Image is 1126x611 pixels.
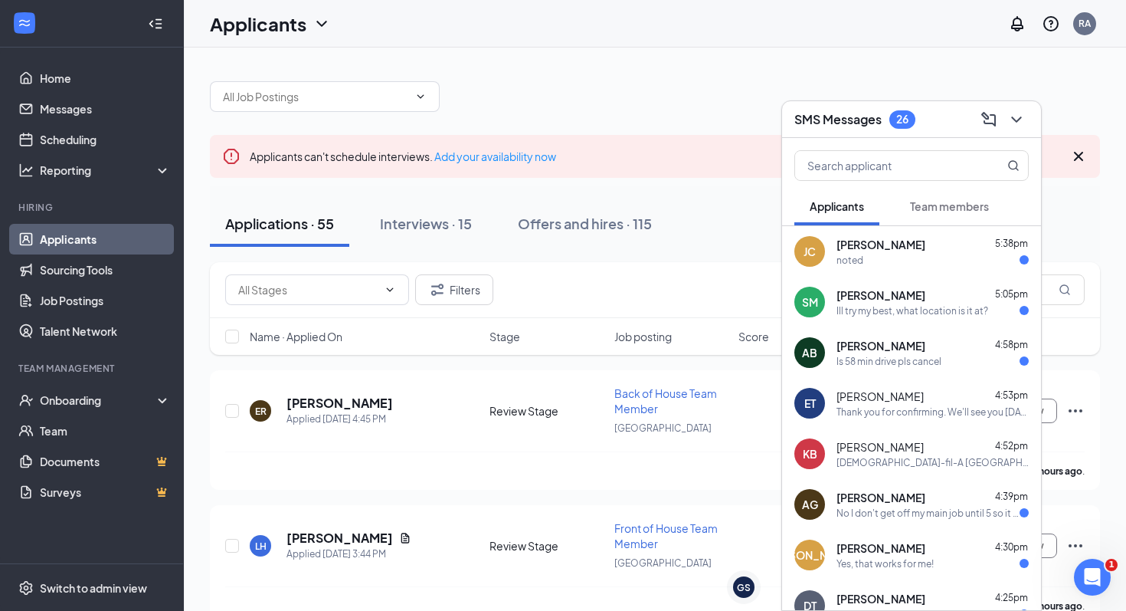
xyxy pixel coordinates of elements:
[1007,110,1026,129] svg: ChevronDown
[1105,559,1118,571] span: 1
[40,285,171,316] a: Job Postings
[399,532,411,544] svg: Document
[802,345,817,360] div: AB
[40,316,171,347] a: Talent Network
[1069,147,1088,166] svg: Cross
[614,557,712,569] span: [GEOGRAPHIC_DATA]
[795,151,977,180] input: Search applicant
[836,237,925,252] span: [PERSON_NAME]
[286,547,411,562] div: Applied [DATE] 3:44 PM
[995,288,1028,300] span: 5:05pm
[1066,537,1085,555] svg: Ellipses
[40,224,171,255] a: Applicants
[18,201,168,214] div: Hiring
[286,530,393,547] h5: [PERSON_NAME]
[1007,159,1020,172] svg: MagnifyingGlass
[836,490,925,505] span: [PERSON_NAME]
[995,238,1028,249] span: 5:38pm
[738,329,769,344] span: Score
[836,389,924,404] span: [PERSON_NAME]
[40,163,172,178] div: Reporting
[765,547,854,563] div: [PERSON_NAME]
[977,107,1001,132] button: ComposeMessage
[238,281,378,298] input: All Stages
[836,591,925,606] span: [PERSON_NAME]
[148,16,163,31] svg: Collapse
[995,339,1028,350] span: 4:58pm
[995,592,1028,603] span: 4:25pm
[40,94,171,124] a: Messages
[910,199,989,213] span: Team members
[836,406,1029,419] div: Thank you for confirming. We'll see you [DATE] at 3PM at [DEMOGRAPHIC_DATA][GEOGRAPHIC_DATA][STRE...
[836,456,1029,469] div: [DEMOGRAPHIC_DATA]-fil-A [GEOGRAPHIC_DATA], located at [STREET_ADDRESS]
[489,403,605,419] div: Review Stage
[17,15,32,31] svg: WorkstreamLogo
[836,287,925,303] span: [PERSON_NAME]
[414,90,427,103] svg: ChevronDown
[384,284,396,296] svg: ChevronDown
[255,540,267,553] div: LH
[836,338,925,353] span: [PERSON_NAME]
[836,507,1020,520] div: No I don't get off my main job until 5 so it will have to be that time or weekend?
[810,199,864,213] span: Applicants
[836,439,924,455] span: [PERSON_NAME]
[255,405,267,418] div: ER
[40,477,171,508] a: SurveysCrown
[518,214,652,233] div: Offers and hires · 115
[40,580,147,596] div: Switch to admin view
[428,281,447,299] svg: Filter
[1059,284,1071,296] svg: MagnifyingGlass
[1066,402,1085,420] svg: Ellipses
[18,362,168,375] div: Team Management
[313,15,331,33] svg: ChevronDown
[802,497,818,512] div: AG
[223,88,408,105] input: All Job Postings
[836,540,925,556] span: [PERSON_NAME]
[995,491,1028,502] span: 4:39pm
[40,63,171,94] a: Home
[1032,465,1082,477] b: 2 hours ago
[1004,107,1029,132] button: ChevronDown
[1042,15,1060,33] svg: QuestionInfo
[1079,17,1091,30] div: RA
[250,149,556,163] span: Applicants can't schedule interviews.
[896,113,908,126] div: 26
[286,412,393,427] div: Applied [DATE] 4:45 PM
[995,440,1028,452] span: 4:52pm
[434,149,556,163] a: Add your availability now
[614,329,672,344] span: Job posting
[18,163,34,178] svg: Analysis
[804,244,816,259] div: JC
[804,396,816,411] div: ET
[737,581,751,594] div: GS
[995,541,1028,553] span: 4:30pm
[489,329,520,344] span: Stage
[794,111,882,128] h3: SMS Messages
[18,393,34,408] svg: UserCheck
[40,446,171,477] a: DocumentsCrown
[803,446,817,462] div: KB
[980,110,998,129] svg: ComposeMessage
[210,11,306,37] h1: Applicants
[40,255,171,285] a: Sourcing Tools
[225,214,334,233] div: Applications · 55
[614,521,718,550] span: Front of House Team Member
[614,422,712,434] span: [GEOGRAPHIC_DATA]
[995,389,1028,401] span: 4:53pm
[415,274,493,305] button: Filter Filters
[380,214,472,233] div: Interviews · 15
[250,329,342,344] span: Name · Applied On
[222,147,241,166] svg: Error
[40,416,171,446] a: Team
[802,294,818,310] div: SM
[286,395,393,412] h5: [PERSON_NAME]
[40,393,158,408] div: Onboarding
[18,580,34,596] svg: Settings
[489,538,605,554] div: Review Stage
[1008,15,1026,33] svg: Notifications
[40,124,171,155] a: Scheduling
[836,557,934,570] div: Yes, that works for me!
[836,254,863,267] div: noted
[1074,559,1111,596] iframe: Intercom live chat
[614,386,717,416] span: Back of House Team Member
